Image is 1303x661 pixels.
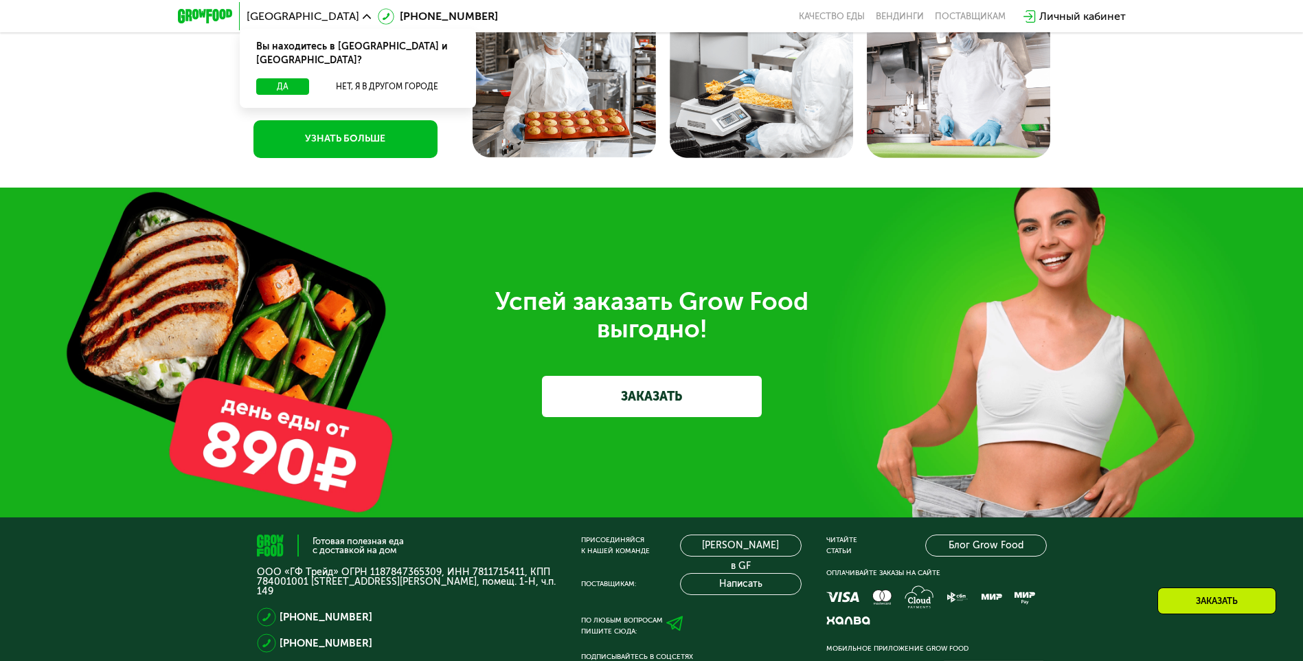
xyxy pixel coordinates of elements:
[240,29,476,78] div: Вы находитесь в [GEOGRAPHIC_DATA] и [GEOGRAPHIC_DATA]?
[378,8,498,25] a: [PHONE_NUMBER]
[267,288,1036,343] div: Успей заказать Grow Food выгодно!
[935,11,1006,22] div: поставщикам
[581,535,650,557] div: Присоединяйся к нашей команде
[826,535,857,557] div: Читайте статьи
[253,120,438,158] a: УЗНАТЬ БОЛЬШЕ
[280,635,372,651] a: [PHONE_NUMBER]
[826,568,1047,579] div: Оплачивайте заказы на сайте
[247,11,359,22] span: [GEOGRAPHIC_DATA]
[256,78,309,95] button: Да
[680,573,802,595] button: Написать
[313,537,404,554] div: Готовая полезная еда с доставкой на дом
[315,78,460,95] button: Нет, я в другом городе
[257,568,556,596] p: ООО «ГФ Трейд» ОГРН 1187847365309, ИНН 7811715411, КПП 784001001 [STREET_ADDRESS][PERSON_NAME], п...
[925,535,1047,557] a: Блог Grow Food
[1039,8,1126,25] div: Личный кабинет
[876,11,924,22] a: Вендинги
[799,11,865,22] a: Качество еды
[280,609,372,625] a: [PHONE_NUMBER]
[1157,587,1276,614] div: Заказать
[542,376,762,417] a: ЗАКАЗАТЬ
[826,643,1047,654] div: Мобильное приложение Grow Food
[680,535,802,557] a: [PERSON_NAME] в GF
[581,579,636,590] div: Поставщикам:
[581,615,663,637] div: По любым вопросам пишите сюда:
